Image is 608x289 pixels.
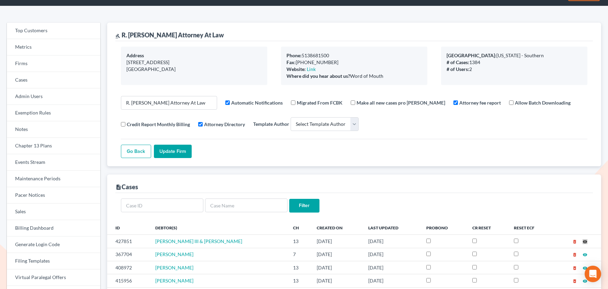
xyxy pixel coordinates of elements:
a: visibility [583,251,587,257]
th: Last Updated [363,221,421,234]
td: [DATE] [363,235,421,248]
a: Chapter 13 Plans [7,138,100,154]
label: Credit Report Monthly Billing [127,121,190,128]
input: Case ID [121,198,203,212]
a: Sales [7,204,100,220]
i: visibility [583,266,587,270]
div: [PHONE_NUMBER] [286,59,422,66]
a: Generate Login Code [7,237,100,253]
b: # of Users: [447,66,469,72]
td: [DATE] [363,248,421,261]
label: Automatic Notifications [231,99,283,106]
td: 427851 [107,235,150,248]
a: Filing Templates [7,253,100,269]
input: Case Name [205,198,288,212]
a: Billing Dashboard [7,220,100,237]
i: visibility [583,252,587,257]
label: Attorney Directory [204,121,245,128]
th: ID [107,221,150,234]
div: 2 [447,66,582,73]
i: delete_forever [572,279,577,284]
a: Cases [7,72,100,88]
div: Cases [115,183,138,191]
i: gavel [115,34,120,38]
a: Notes [7,121,100,138]
a: Virtual Paralegal Offers [7,269,100,286]
label: Migrated From FCBK [297,99,342,106]
th: Created On [311,221,363,234]
a: Top Customers [7,23,100,39]
a: Events Stream [7,154,100,171]
td: 367704 [107,248,150,261]
th: Ch [288,221,311,234]
b: Address [126,52,144,58]
i: delete_forever [572,266,577,270]
td: 13 [288,235,311,248]
div: 5138681500 [286,52,422,59]
div: Word of Mouth [286,73,422,80]
th: ProBono [421,221,467,234]
a: Maintenance Periods [7,171,100,187]
a: visibility [583,265,587,270]
td: [DATE] [363,274,421,287]
td: [DATE] [311,274,363,287]
td: 13 [288,261,311,274]
label: Template Author [253,120,289,128]
a: delete_forever [572,251,577,257]
th: CR Reset [467,221,508,234]
a: visibility [583,278,587,284]
th: Debtor(s) [150,221,288,234]
label: Make all new cases pro [PERSON_NAME] [357,99,445,106]
a: Exemption Rules [7,105,100,121]
b: Phone: [286,52,302,58]
i: visibility [583,279,587,284]
a: [PERSON_NAME] [155,278,193,284]
td: 7 [288,248,311,261]
b: Where did you hear about us? [286,73,350,79]
td: [DATE] [311,235,363,248]
td: [DATE] [311,261,363,274]
i: visibility [583,239,587,244]
a: Metrics [7,39,100,56]
td: [DATE] [363,261,421,274]
label: Attorney fee report [459,99,501,106]
label: Allow Batch Downloading [515,99,571,106]
div: 1384 [447,59,582,66]
div: [STREET_ADDRESS] [126,59,262,66]
i: delete_forever [572,252,577,257]
td: [DATE] [311,248,363,261]
b: [GEOGRAPHIC_DATA]: [447,52,496,58]
input: Filter [289,199,319,213]
a: [PERSON_NAME] [155,251,193,257]
a: Admin Users [7,88,100,105]
i: delete_forever [572,239,577,244]
div: [GEOGRAPHIC_DATA] [126,66,262,73]
a: delete_forever [572,265,577,270]
div: Open Intercom Messenger [585,266,601,282]
a: [PERSON_NAME] [155,265,193,270]
b: Fax: [286,59,296,65]
div: R. [PERSON_NAME] Attorney At Law [115,31,224,39]
th: Reset ECF [508,221,553,234]
b: Website: [286,66,306,72]
td: 415956 [107,274,150,287]
a: Link [307,66,316,72]
a: Firms [7,56,100,72]
a: Pacer Notices [7,187,100,204]
td: 13 [288,274,311,287]
a: [PERSON_NAME] III & [PERSON_NAME] [155,238,242,244]
i: description [115,184,122,190]
input: Update Firm [154,145,192,158]
td: 408972 [107,261,150,274]
a: Go Back [121,145,151,158]
a: visibility [583,238,587,244]
a: delete_forever [572,278,577,284]
b: # of Cases: [447,59,469,65]
a: delete_forever [572,238,577,244]
div: [US_STATE] - Southern [447,52,582,59]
